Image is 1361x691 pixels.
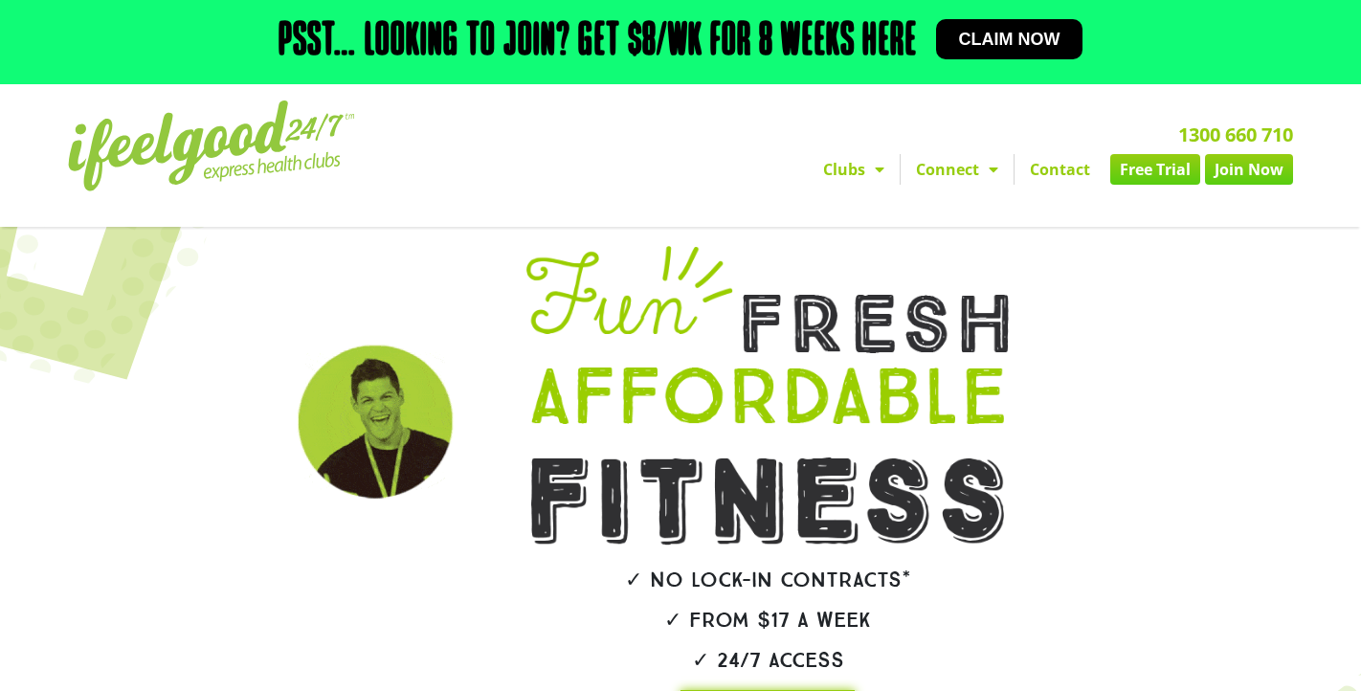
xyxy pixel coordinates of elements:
span: Claim now [959,31,1060,48]
h2: ✓ No lock-in contracts* [472,569,1063,591]
a: Free Trial [1110,154,1200,185]
h2: ✓ 24/7 Access [472,650,1063,671]
a: Claim now [936,19,1083,59]
h2: ✓ From $17 a week [472,610,1063,631]
a: Join Now [1205,154,1293,185]
a: Connect [901,154,1014,185]
a: Contact [1015,154,1105,185]
a: Clubs [808,154,900,185]
a: 1300 660 710 [1178,122,1293,147]
h2: Psst… Looking to join? Get $8/wk for 8 weeks here [279,19,917,65]
nav: Menu [503,154,1293,185]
